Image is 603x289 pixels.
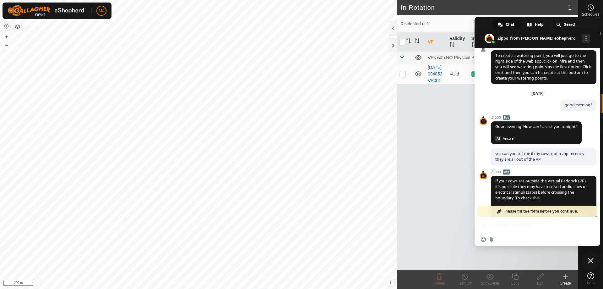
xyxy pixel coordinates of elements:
[99,8,105,14] span: MJ
[390,280,391,285] span: i
[205,281,223,286] a: Contact Us
[471,43,476,48] p-sorticon: Activate to sort
[477,281,503,286] div: Show/Hide
[401,20,486,27] span: 0 selected of 1
[14,23,21,31] button: Map Layers
[504,206,578,217] span: Please fill the form before you continue.
[8,5,86,16] img: Gallagher Logo
[531,92,544,96] div: [DATE]
[495,124,577,129] span: Good evening! How can I assist you tonight?
[449,43,454,48] p-sorticon: Activate to sort
[481,237,486,242] span: Insert an emoji
[428,65,444,83] a: [DATE] 094052-VP001
[578,270,603,287] a: Help
[425,33,447,52] th: VP
[406,39,411,44] p-sorticon: Activate to sort
[174,281,197,286] a: Privacy Policy
[495,53,591,81] span: To create a watering point, you will just go to the right side of the web app, click on infra and...
[535,20,544,29] span: Help
[564,20,577,29] span: Search
[503,136,577,141] span: Answer
[568,3,572,12] span: 1
[582,13,599,16] span: Schedules
[495,136,501,142] span: AI
[452,281,477,286] div: Turn Off
[587,281,595,285] span: Help
[3,23,10,30] button: Reset Map
[503,170,510,175] span: Bot
[581,251,600,270] div: Close chat
[489,237,494,242] span: Send a file
[3,41,10,49] button: –
[491,170,596,174] span: Zippo
[3,33,10,41] button: +
[491,115,582,119] span: Zippo
[415,39,420,44] p-sorticon: Activate to sort
[428,55,575,60] div: VPs with NO Physical Paddock
[582,34,590,43] div: More channels
[503,115,510,120] span: Bot
[447,64,469,84] td: Valid
[565,102,592,108] span: good evening?
[528,281,553,286] div: Edit
[553,281,578,286] div: Create
[387,279,394,286] button: i
[469,33,491,52] th: Status
[492,20,521,29] div: Chat
[447,33,469,52] th: Validity
[471,71,479,77] span: ON
[401,4,568,11] h2: In Rotation
[506,20,514,29] span: Chat
[503,281,528,286] div: Copy
[495,151,585,162] span: yes can you tell me if my cows got a zap recently. they are all out of the VP
[521,20,550,29] div: Help
[551,20,583,29] div: Search
[434,281,445,286] span: Delete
